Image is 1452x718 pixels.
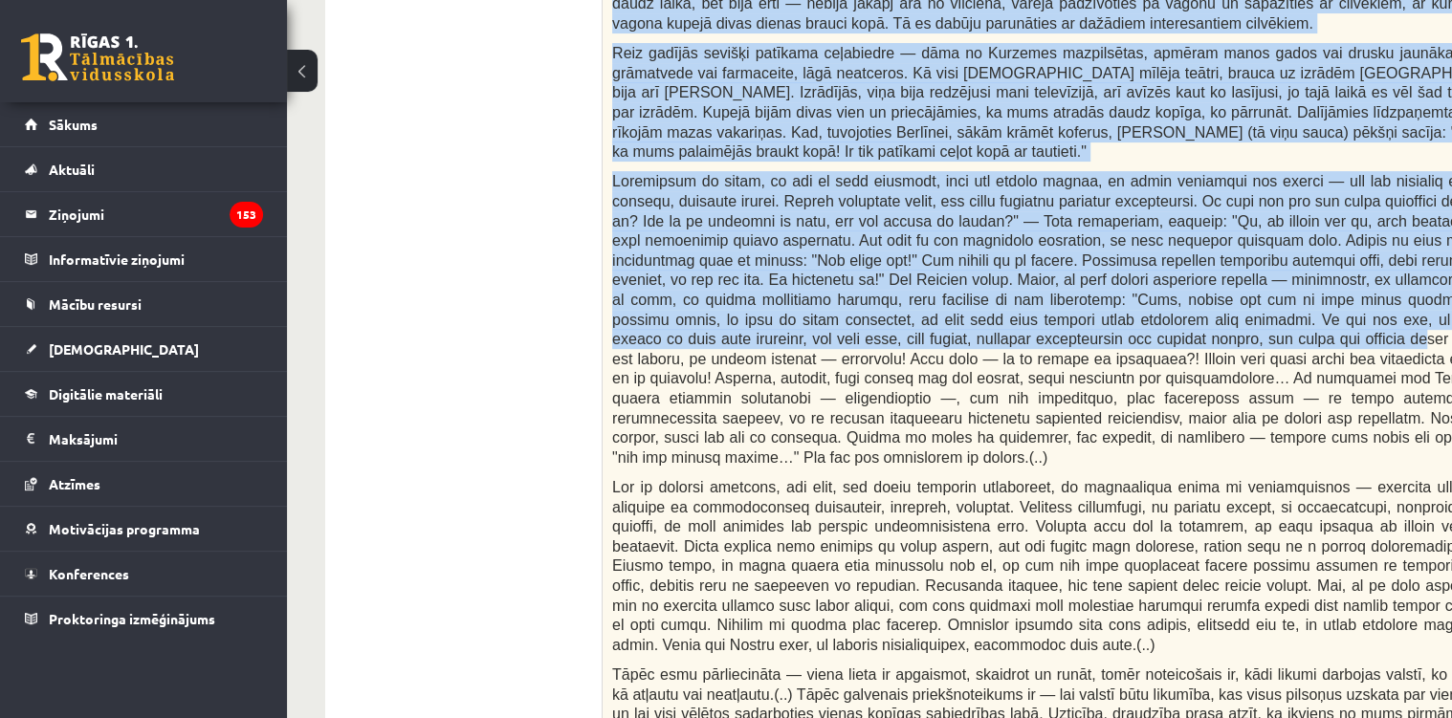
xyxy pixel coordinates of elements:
a: Proktoringa izmēģinājums [25,597,263,641]
span: Motivācijas programma [49,520,200,537]
body: Editor, wiswyg-editor-user-answer-47433804591940 [19,19,985,39]
body: Editor, wiswyg-editor-user-answer-47433804801400 [19,19,985,39]
body: Editor, wiswyg-editor-user-answer-47433805819420 [19,19,985,39]
span: Atzīmes [49,475,100,492]
span: Digitālie materiāli [49,385,163,403]
a: Mācību resursi [25,282,263,326]
span: Proktoringa izmēģinājums [49,610,215,627]
body: Editor, wiswyg-editor-user-answer-47433804285340 [19,19,985,39]
a: Rīgas 1. Tālmācības vidusskola [21,33,174,81]
a: Digitālie materiāli [25,372,263,416]
legend: Ziņojumi [49,192,263,236]
a: Atzīmes [25,462,263,506]
span: [DEMOGRAPHIC_DATA] [49,340,199,358]
body: Editor, wiswyg-editor-user-answer-47433803869900 [19,19,985,39]
span: Aktuāli [49,161,95,178]
a: Informatīvie ziņojumi [25,237,263,281]
a: Maksājumi [25,417,263,461]
span: Sākums [49,116,98,133]
a: Sākums [25,102,263,146]
body: Editor, wiswyg-editor-user-answer-47433804107420 [19,19,985,39]
i: 153 [230,202,263,228]
a: Motivācijas programma [25,507,263,551]
span: Mācību resursi [49,295,142,313]
a: Ziņojumi153 [25,192,263,236]
a: Aktuāli [25,147,263,191]
legend: Informatīvie ziņojumi [49,237,263,281]
span: Konferences [49,565,129,582]
legend: Maksājumi [49,417,263,461]
a: [DEMOGRAPHIC_DATA] [25,327,263,371]
a: Konferences [25,552,263,596]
